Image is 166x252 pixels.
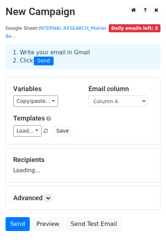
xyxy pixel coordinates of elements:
a: INTERNAL RESEARCH_Makler Be... [6,25,107,39]
div: 1. Write your email in Gmail 2. Click [7,48,159,65]
span: Send [34,57,54,65]
h5: Recipients [13,156,153,164]
a: Preview [32,217,64,231]
a: Copy/paste... [13,96,58,107]
small: Google Sheet: [6,25,107,39]
a: Templates [13,114,45,122]
a: Daily emails left: 3 [109,25,160,31]
h5: Variables [13,85,77,93]
a: Load... [13,125,41,137]
a: Send Test Email [66,217,122,231]
h5: Advanced [13,194,153,202]
div: Loading... [13,156,153,175]
a: Send [6,217,30,231]
h2: New Campaign [6,6,160,18]
button: Save [53,125,72,137]
h5: Email column [89,85,153,93]
span: Daily emails left: 3 [109,24,160,32]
